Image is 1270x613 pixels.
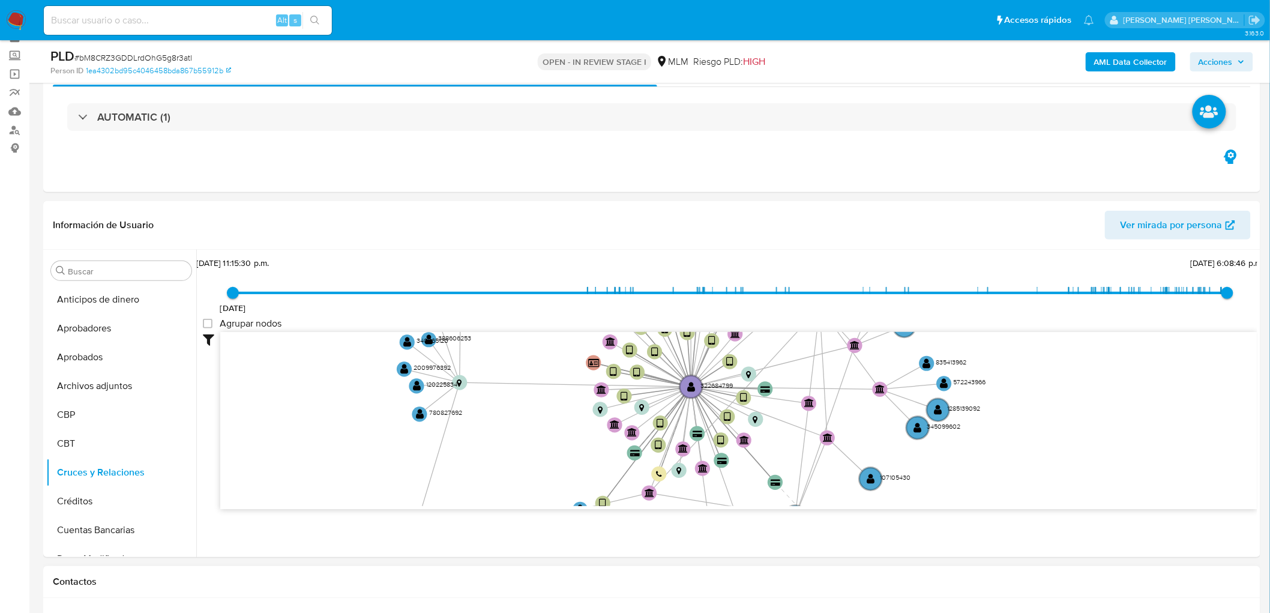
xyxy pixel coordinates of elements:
text:  [610,366,618,378]
text:  [923,357,931,369]
text:  [600,498,607,509]
text:  [914,422,922,433]
span: 3.163.0 [1245,28,1264,38]
text:  [634,367,641,378]
text:  [934,404,942,415]
span: HIGH [743,55,765,68]
text:  [403,336,411,348]
p: OPEN - IN REVIEW STAGE I [538,53,651,70]
text:  [628,427,637,436]
span: [DATE] 6:08:46 p.m. [1191,257,1264,269]
text:  [657,417,664,429]
text:  [739,435,749,444]
text:  [457,379,463,387]
span: Riesgo PLD: [693,55,765,68]
text:  [740,392,747,403]
button: Aprobados [46,343,196,372]
input: Agrupar nodos [203,319,212,328]
text:  [823,433,832,442]
text: 780827692 [429,408,462,417]
b: Person ID [50,65,83,76]
text:  [400,363,408,375]
a: Salir [1248,14,1261,26]
text: 322684799 [700,380,733,390]
input: Buscar usuario o caso... [44,13,332,28]
text:  [867,473,875,485]
div: MLM [656,55,688,68]
span: s [293,14,297,26]
a: 1ea4302bd95c4046458bda867b55912b [86,65,231,76]
text:  [676,467,682,475]
text:  [693,430,703,438]
text: 388606253 [438,333,471,343]
text:  [606,337,615,346]
button: CBT [46,429,196,458]
text: 2009976392 [414,363,451,372]
span: Alt [277,14,287,26]
button: Cruces y Relaciones [46,458,196,487]
text:  [940,378,948,389]
text:  [416,408,424,420]
text:  [656,471,662,478]
text:  [746,370,751,379]
div: AUTOMATIC (1) [67,103,1236,131]
text: 835413962 [936,357,967,366]
text: 345099602 [927,421,961,431]
text:  [684,327,691,339]
text:  [630,450,640,457]
h1: Contactos [53,576,1251,588]
text:  [637,322,645,333]
text:  [876,384,885,393]
button: CBP [46,400,196,429]
button: Cuentas Bancarias [46,516,196,545]
text:  [639,403,645,412]
text:  [661,324,669,335]
text:  [804,398,814,407]
text:  [717,435,724,446]
text: 1285139092 [948,403,981,413]
text:  [627,345,634,356]
text:  [726,356,733,367]
text: 340965120 [417,336,448,345]
text:  [598,405,603,414]
text: 1202258341 [426,379,459,389]
h1: Información de Usuario [53,219,154,231]
text:  [717,457,727,465]
text:  [687,381,695,392]
button: Anticipos de dinero [46,285,196,314]
button: Ver mirada por persona [1105,211,1251,240]
h3: AUTOMATIC (1) [97,110,170,124]
text:  [761,386,771,393]
button: Aprobadores [46,314,196,343]
text:  [753,415,759,424]
span: Agrupar nodos [220,318,281,330]
text:  [731,328,741,337]
text: 107105430 [880,473,911,482]
span: Acciones [1199,52,1233,71]
text:  [597,385,607,394]
text:  [645,488,654,497]
span: [DATE] 11:15:30 p.m. [197,257,269,269]
text:  [708,335,715,346]
button: Créditos [46,487,196,516]
text:  [771,479,781,486]
text: 572243966 [954,377,986,387]
text:  [621,390,628,402]
button: AML Data Collector [1086,52,1176,71]
text:  [698,464,708,473]
text:  [651,346,658,358]
button: Datos Modificados [46,545,196,573]
button: Buscar [56,266,65,276]
text:  [413,380,421,391]
span: # bM8CRZ3GDDLrdOhG5g8r3atl [74,52,192,64]
button: Archivos adjuntos [46,372,196,400]
text:  [655,439,662,451]
a: Notificaciones [1084,15,1094,25]
button: Acciones [1190,52,1253,71]
text:  [610,420,620,429]
b: PLD [50,46,74,65]
text:  [724,411,731,423]
text:  [679,444,688,453]
span: Ver mirada por persona [1121,211,1223,240]
button: search-icon [302,12,327,29]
